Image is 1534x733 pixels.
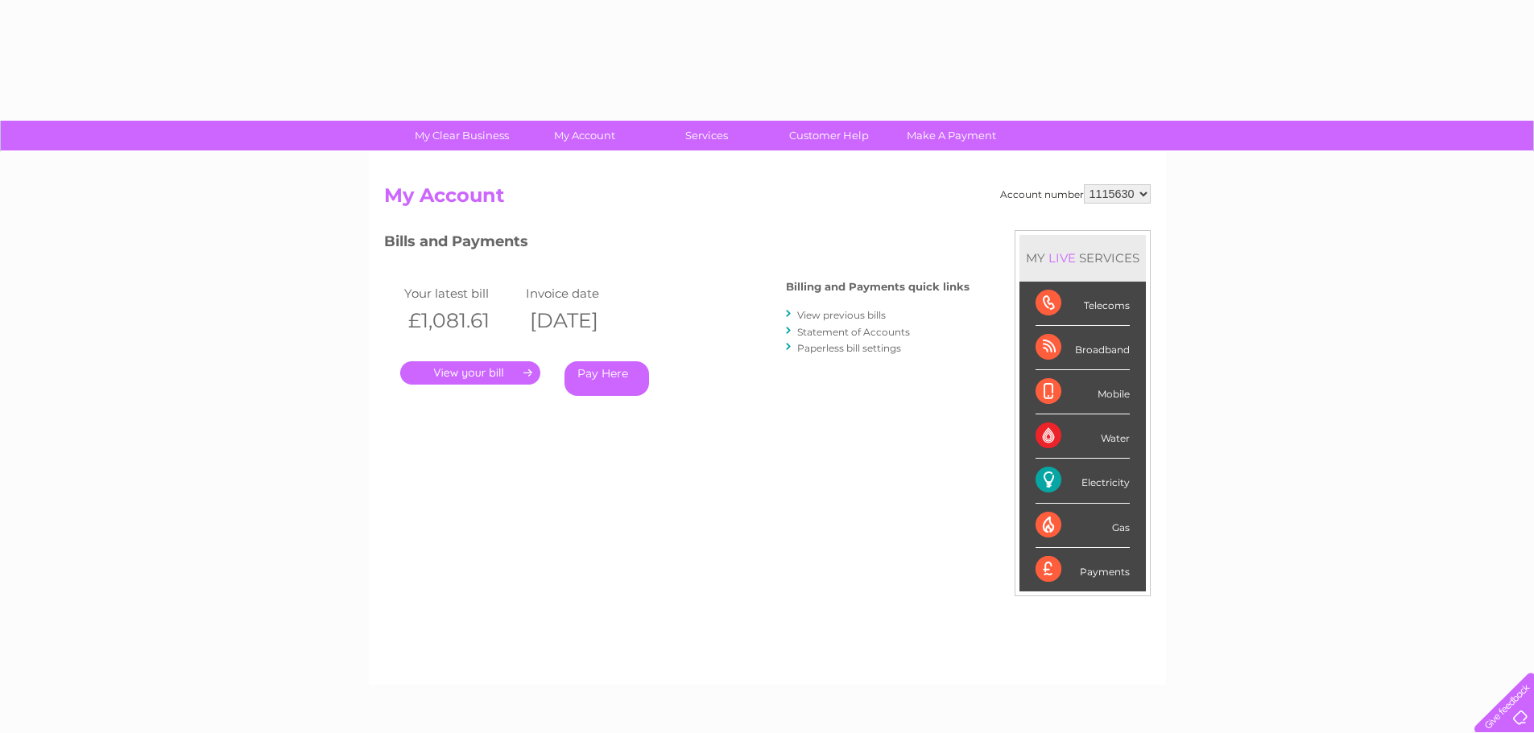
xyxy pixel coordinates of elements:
div: Gas [1036,504,1130,548]
div: LIVE [1045,250,1079,266]
a: . [400,361,540,385]
div: Telecoms [1036,282,1130,326]
div: Mobile [1036,370,1130,414]
td: Your latest bill [400,282,522,304]
div: Account number [1000,184,1151,204]
a: Make A Payment [885,121,1018,150]
div: Water [1036,414,1130,459]
h3: Bills and Payments [384,230,970,258]
div: Electricity [1036,459,1130,503]
th: £1,081.61 [400,304,522,337]
a: Services [640,121,773,150]
a: Paperless bill settings [797,342,901,354]
a: My Account [518,121,651,150]
div: Payments [1036,548,1130,591]
a: My Clear Business [395,121,528,150]
a: Pay Here [564,361,649,396]
a: View previous bills [797,309,886,321]
h2: My Account [384,184,1151,215]
div: MY SERVICES [1019,235,1146,281]
td: Invoice date [522,282,643,304]
th: [DATE] [522,304,643,337]
a: Statement of Accounts [797,326,910,338]
div: Broadband [1036,326,1130,370]
h4: Billing and Payments quick links [786,281,970,293]
a: Customer Help [763,121,895,150]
